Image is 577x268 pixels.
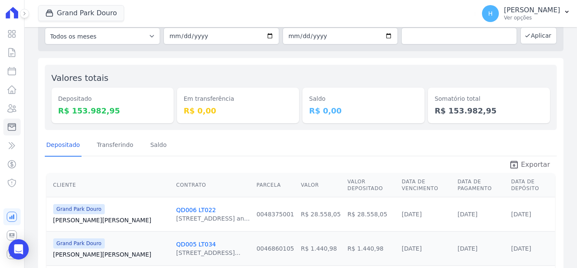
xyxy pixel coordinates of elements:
[521,160,550,170] span: Exportar
[52,73,109,83] label: Valores totais
[520,27,557,44] button: Aplicar
[509,160,519,170] i: unarchive
[297,197,344,231] td: R$ 28.558,05
[253,173,297,197] th: Parcela
[297,231,344,265] td: R$ 1.440,98
[504,14,560,21] p: Ver opções
[176,214,250,223] div: [STREET_ADDRESS] an...
[502,160,557,171] a: unarchive Exportar
[176,249,240,257] div: [STREET_ADDRESS]...
[53,250,169,259] a: [PERSON_NAME][PERSON_NAME]
[511,245,531,252] a: [DATE]
[457,245,477,252] a: [DATE]
[457,211,477,218] a: [DATE]
[435,94,543,103] dt: Somatório total
[344,173,398,197] th: Valor Depositado
[344,231,398,265] td: R$ 1.440,98
[53,238,105,249] span: Grand Park Douro
[149,135,169,157] a: Saldo
[176,241,216,248] a: QD005 LT034
[53,216,169,224] a: [PERSON_NAME][PERSON_NAME]
[8,239,29,260] div: Open Intercom Messenger
[309,105,418,116] dd: R$ 0,00
[256,245,294,252] a: 0046860105
[344,197,398,231] td: R$ 28.558,05
[176,207,216,213] a: QD006 LT022
[511,211,531,218] a: [DATE]
[297,173,344,197] th: Valor
[95,135,135,157] a: Transferindo
[398,173,454,197] th: Data de Vencimento
[435,105,543,116] dd: R$ 153.982,95
[402,211,422,218] a: [DATE]
[504,6,560,14] p: [PERSON_NAME]
[38,5,124,21] button: Grand Park Douro
[184,94,292,103] dt: Em transferência
[454,173,508,197] th: Data de Pagamento
[475,2,577,25] button: H [PERSON_NAME] Ver opções
[58,105,167,116] dd: R$ 153.982,95
[488,11,493,17] span: H
[173,173,253,197] th: Contrato
[45,135,82,157] a: Depositado
[46,173,173,197] th: Cliente
[402,245,422,252] a: [DATE]
[58,94,167,103] dt: Depositado
[309,94,418,103] dt: Saldo
[184,105,292,116] dd: R$ 0,00
[256,211,294,218] a: 0048375001
[508,173,555,197] th: Data de Depósito
[53,204,105,214] span: Grand Park Douro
